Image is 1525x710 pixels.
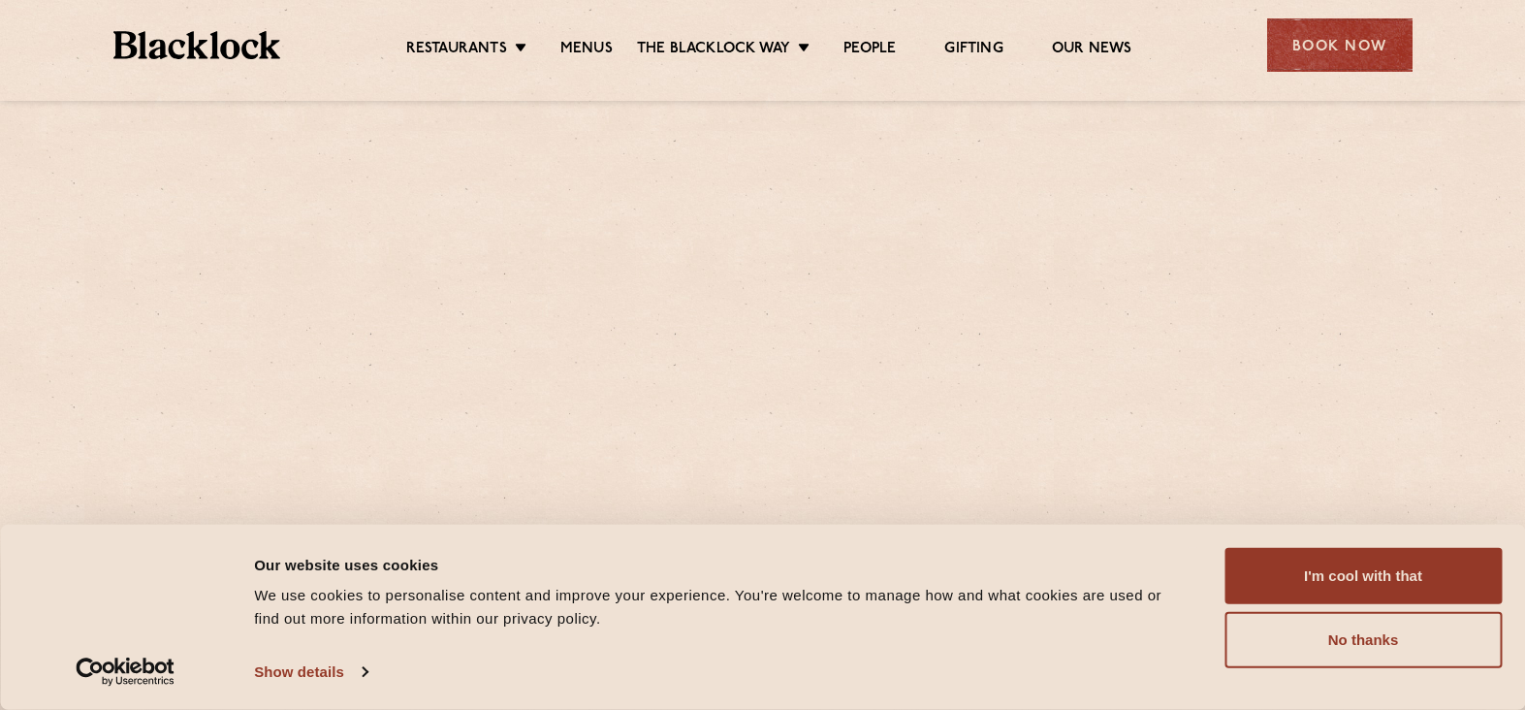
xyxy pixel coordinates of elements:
[1224,548,1502,604] button: I'm cool with that
[1224,612,1502,668] button: No thanks
[1267,18,1413,72] div: Book Now
[254,553,1181,576] div: Our website uses cookies
[843,40,896,61] a: People
[41,658,210,687] a: Usercentrics Cookiebot - opens in a new window
[406,40,507,61] a: Restaurants
[254,658,366,687] a: Show details
[560,40,613,61] a: Menus
[637,40,790,61] a: The Blacklock Way
[944,40,1002,61] a: Gifting
[113,31,281,59] img: BL_Textured_Logo-footer-cropped.svg
[254,584,1181,630] div: We use cookies to personalise content and improve your experience. You're welcome to manage how a...
[1052,40,1132,61] a: Our News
